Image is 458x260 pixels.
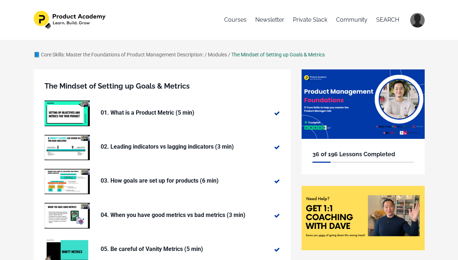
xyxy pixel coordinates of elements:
[45,80,280,92] h5: The Mindset of Setting up Goals & Metrics
[34,11,107,29] img: 1e4575b-f30f-f7bc-803-1053f84514_582dc3fb-c1b0-4259-95ab-5487f20d86c3.png
[302,69,425,138] img: 44604e1-f832-4873-c755-8be23318bfc_12.png
[231,51,325,59] div: The Mindset of Setting up Goals & Metrics
[101,244,245,254] p: 05. Be careful of Vanity Metrics (5 min)
[45,101,90,126] img: nWVlcxKyTZu8dWrCUe4V_b0d316532489355969cbbac7ced6557b36141f33.jpg
[34,52,203,57] a: 📘 Core Skills: Master the Foundations of Product Management Description:
[45,203,280,228] a: 04. When you have good metrics vs bad metrics (3 min)
[336,11,367,29] a: Community
[376,11,399,29] a: SEARCH
[101,176,245,186] p: 03. How goals are set up for products (6 min)
[45,169,90,194] img: MOiEtURyQf2c55zORBls_391d33d28eec9e77ad2f84a04661594ccff3382a.jpg
[224,11,247,29] a: Courses
[302,186,425,250] img: 8be08-880d-c0e-b727-42286b0aac6e_Need_coaching_.png
[293,11,327,29] a: Private Slack
[45,135,90,160] img: 7ebc0dfb-562e-4b88-986a-da791b743153.jpg
[45,101,280,126] a: 01. What is a Product Metric (5 min)
[45,135,280,160] a: 02. Leading indicators vs lagging indicators (3 min)
[101,142,245,152] p: 02. Leading indicators vs lagging indicators (3 min)
[45,203,90,228] img: io8OjtMSHCQhzNANmEnQ_16b3cea69f2f5aa3bddff86851d1fa3abcfe5fb0.jpg
[410,13,425,27] img: 42e339d534757427698b8dee8db08066
[208,52,227,57] a: Modules
[45,169,280,194] a: 03. How goals are set up for products (6 min)
[312,150,414,159] h6: 36 of 196 Lessons Completed
[205,51,207,59] div: /
[228,51,230,59] div: /
[255,11,284,29] a: Newsletter
[101,108,245,118] p: 01. What is a Product Metric (5 min)
[101,210,245,220] p: 04. When you have good metrics vs bad metrics (3 min)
